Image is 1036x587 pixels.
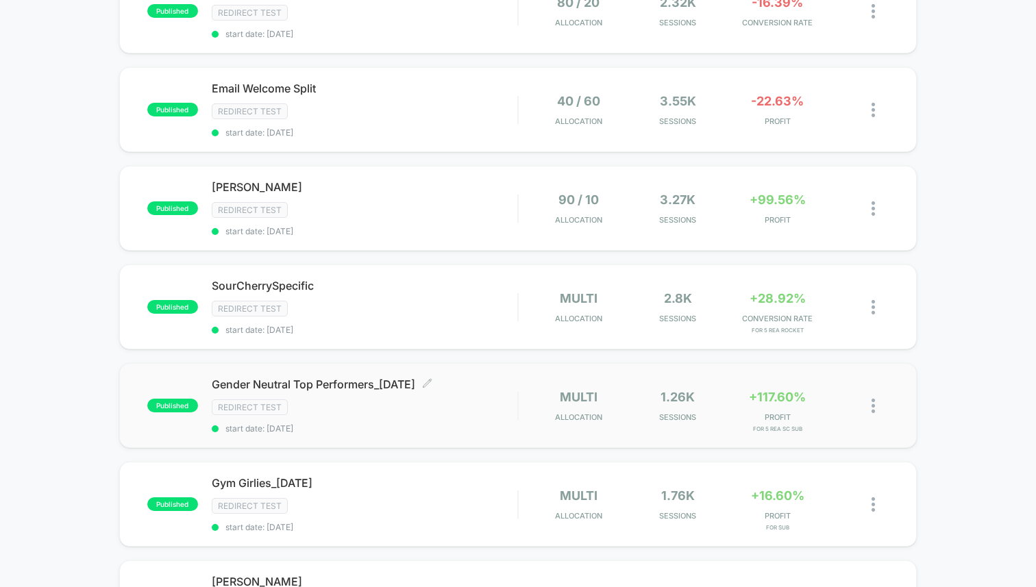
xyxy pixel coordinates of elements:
span: 3.27k [660,192,695,207]
span: [PERSON_NAME] [212,180,517,194]
span: Sessions [632,116,724,126]
span: SourCherrySpecific [212,279,517,292]
span: Allocation [555,18,602,27]
span: multi [560,390,597,404]
span: Email Welcome Split [212,82,517,95]
span: 40 / 60 [557,94,600,108]
span: Gender Neutral Top Performers_[DATE] [212,377,517,391]
span: Sessions [632,215,724,225]
span: for 5 Rea SC Sub [731,425,824,432]
span: Redirect Test [212,301,288,316]
img: close [872,399,875,413]
span: Allocation [555,412,602,422]
img: close [872,103,875,117]
img: close [872,300,875,314]
span: +16.60% [751,488,804,503]
span: CONVERSION RATE [731,18,824,27]
span: +117.60% [749,390,806,404]
span: 1.76k [661,488,695,503]
span: start date: [DATE] [212,226,517,236]
span: 90 / 10 [558,192,599,207]
span: start date: [DATE] [212,29,517,39]
span: Redirect Test [212,202,288,218]
img: close [872,497,875,512]
span: for 5 Rea Rocket [731,327,824,334]
span: 1.26k [661,390,695,404]
span: published [147,497,198,511]
span: Redirect Test [212,399,288,415]
span: PROFIT [731,215,824,225]
span: Sessions [632,18,724,27]
span: Redirect Test [212,5,288,21]
span: CONVERSION RATE [731,314,824,323]
span: for Sub [731,524,824,531]
span: published [147,4,198,18]
span: published [147,300,198,314]
span: published [147,201,198,215]
span: PROFIT [731,511,824,521]
span: Redirect Test [212,498,288,514]
span: -22.63% [751,94,804,108]
span: Gym Girlies_[DATE] [212,476,517,490]
span: start date: [DATE] [212,522,517,532]
span: Allocation [555,116,602,126]
span: Allocation [555,314,602,323]
span: +28.92% [750,291,806,305]
span: start date: [DATE] [212,127,517,138]
span: 2.8k [664,291,692,305]
span: published [147,103,198,116]
span: start date: [DATE] [212,423,517,434]
span: 3.55k [660,94,696,108]
span: Redirect Test [212,103,288,119]
span: Sessions [632,511,724,521]
span: Sessions [632,314,724,323]
span: Allocation [555,215,602,225]
img: close [872,4,875,18]
span: published [147,399,198,412]
span: PROFIT [731,116,824,126]
img: close [872,201,875,216]
span: multi [560,488,597,503]
span: +99.56% [750,192,806,207]
span: Allocation [555,511,602,521]
span: PROFIT [731,412,824,422]
span: start date: [DATE] [212,325,517,335]
span: Sessions [632,412,724,422]
span: multi [560,291,597,305]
